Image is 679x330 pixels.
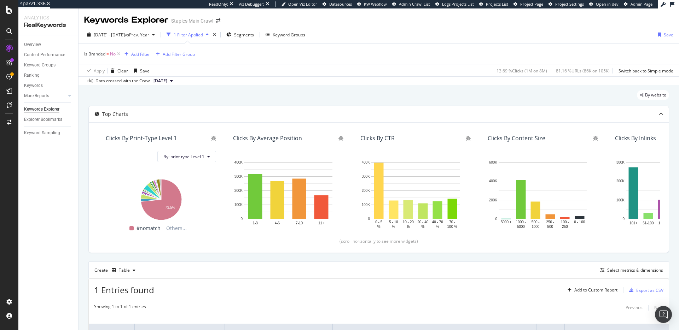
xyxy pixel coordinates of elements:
[125,32,149,38] span: vs Prev. Year
[655,29,673,40] button: Save
[84,29,158,40] button: [DATE] - [DATE]vsPrev. Year
[253,221,258,225] text: 1-3
[375,220,382,224] text: 0 - 5
[163,51,195,57] div: Add Filter Group
[664,32,673,38] div: Save
[593,136,598,141] div: bug
[546,220,554,224] text: 250 -
[436,225,439,229] text: %
[157,151,216,162] button: By: print-type Level 1
[234,175,243,178] text: 300K
[24,92,49,100] div: More Reports
[174,32,203,38] div: 1 Filter Applied
[574,288,617,292] div: Add to Custom Report
[513,1,543,7] a: Project Page
[109,265,138,276] button: Table
[209,1,228,7] div: ReadOnly:
[360,135,395,142] div: Clicks By CTR
[224,29,257,40] button: Segments
[84,65,105,76] button: Apply
[95,78,151,84] div: Data crossed with the Crawl
[164,29,211,40] button: 1 Filter Applied
[360,159,471,230] svg: A chart.
[24,51,65,59] div: Content Performance
[108,65,128,76] button: Clear
[131,65,150,76] button: Save
[488,159,598,230] div: A chart.
[117,68,128,74] div: Clear
[392,1,430,7] a: Admin Crawl List
[616,198,625,202] text: 100K
[171,17,213,24] div: Staples Main Crawl
[392,225,395,229] text: %
[364,1,387,7] span: KW Webflow
[643,221,654,225] text: 51-100
[479,1,508,7] a: Projects List
[629,221,638,225] text: 101+
[165,206,175,210] text: 73.5%
[489,198,498,202] text: 200K
[362,175,370,178] text: 300K
[555,1,584,7] span: Project Settings
[234,189,243,193] text: 200K
[137,224,161,232] span: #nomatch
[216,18,220,23] div: arrow-right-arrow-left
[94,284,154,296] span: 1 Entries found
[399,1,430,7] span: Admin Crawl List
[151,77,176,85] button: [DATE]
[24,51,73,59] a: Content Performance
[616,160,625,164] text: 300K
[94,265,138,276] div: Create
[556,68,610,74] div: 81.16 % URLs ( 86K on 105K )
[615,135,656,142] div: Clicks By Inlinks
[442,1,474,7] span: Logs Projects List
[84,14,168,26] div: Keywords Explorer
[645,93,666,97] span: By website
[449,220,455,224] text: 70 -
[589,1,619,7] a: Open in dev
[517,225,525,229] text: 5000
[94,304,146,312] div: Showing 1 to 1 of 1 entries
[421,225,424,229] text: %
[233,159,343,230] div: A chart.
[520,1,543,7] span: Project Page
[654,305,663,311] div: Next
[110,49,116,59] span: No
[403,220,414,224] text: 10 - 20
[362,160,370,164] text: 400K
[616,65,673,76] button: Switch back to Simple mode
[296,221,303,225] text: 7-10
[435,1,474,7] a: Logs Projects List
[407,225,410,229] text: %
[447,225,457,229] text: 100 %
[489,179,498,183] text: 400K
[106,176,216,221] svg: A chart.
[234,32,254,38] span: Segments
[140,68,150,74] div: Save
[626,284,663,296] button: Export as CSV
[163,224,190,232] span: Others...
[102,111,128,118] div: Top Charts
[547,225,553,229] text: 500
[24,82,73,89] a: Keywords
[574,220,585,224] text: 0 - 100
[239,1,264,7] div: Viz Debugger:
[24,129,60,137] div: Keyword Sampling
[562,225,568,229] text: 250
[329,1,352,7] span: Datasources
[281,1,317,7] a: Open Viz Editor
[626,304,643,312] button: Previous
[466,136,471,141] div: bug
[84,51,105,57] span: Is Branded
[532,220,540,224] text: 500 -
[362,203,370,207] text: 100K
[488,135,545,142] div: Clicks By Content Size
[24,92,66,100] a: More Reports
[275,221,280,225] text: 4-6
[596,1,619,7] span: Open in dev
[516,220,526,224] text: 1000 -
[654,304,663,312] button: Next
[626,305,643,311] div: Previous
